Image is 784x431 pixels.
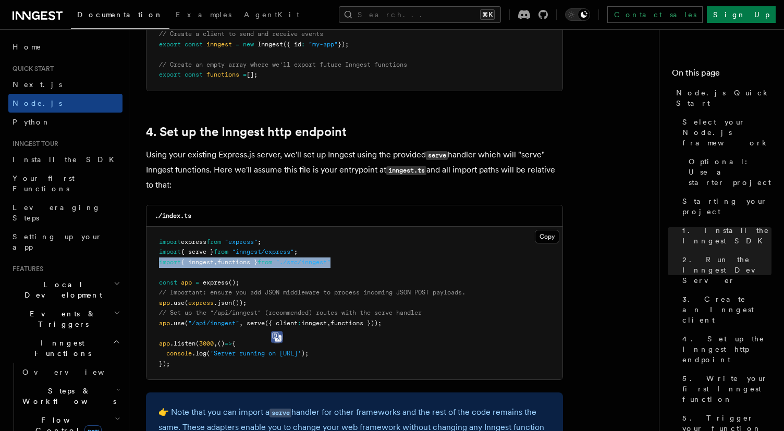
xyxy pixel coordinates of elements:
a: Python [8,113,123,131]
a: Documentation [71,3,169,29]
span: import [159,258,181,266]
code: serve [426,151,448,160]
a: Next.js [8,75,123,94]
a: Sign Up [707,6,776,23]
span: ({ id [283,41,301,48]
code: inngest.ts [386,166,426,175]
span: 2. Run the Inngest Dev Server [682,254,771,286]
span: 3. Create an Inngest client [682,294,771,325]
span: ); [301,350,309,357]
a: Home [8,38,123,56]
span: 1. Install the Inngest SDK [682,225,771,246]
button: Toggle dark mode [565,8,590,21]
button: Inngest Functions [8,334,123,363]
span: serve [247,319,265,327]
span: , [214,258,217,266]
a: 4. Set up the Inngest http endpoint [146,125,347,139]
span: Quick start [8,65,54,73]
code: ./index.ts [155,212,191,219]
span: from [214,248,228,255]
p: Using your existing Express.js server, we'll set up Inngest using the provided handler which will... [146,147,563,192]
span: []; [247,71,258,78]
span: Your first Functions [13,174,75,193]
code: serve [269,409,291,417]
span: }); [159,360,170,367]
span: = [236,41,239,48]
a: 4. Set up the Inngest http endpoint [678,329,771,369]
span: functions } [217,258,258,266]
span: { [232,340,236,347]
kbd: ⌘K [480,9,495,20]
span: // Set up the "/api/inngest" (recommended) routes with the serve handler [159,309,422,316]
span: Install the SDK [13,155,120,164]
span: Inngest Functions [8,338,113,359]
a: Overview [18,363,123,381]
a: Contact sales [607,6,703,23]
span: Leveraging Steps [13,203,101,222]
span: export [159,41,181,48]
span: Setting up your app [13,232,102,251]
span: Python [13,118,51,126]
span: functions [206,71,239,78]
button: Steps & Workflows [18,381,123,411]
span: 3000 [199,340,214,347]
span: Features [8,265,43,273]
a: Your first Functions [8,169,123,198]
span: { serve } [181,248,214,255]
span: from [258,258,272,266]
a: AgentKit [238,3,305,28]
span: "./src/inngest" [276,258,330,266]
span: ; [258,238,261,245]
span: "/api/inngest" [188,319,239,327]
span: "express" [225,238,258,245]
a: Node.js [8,94,123,113]
span: Local Development [8,279,114,300]
span: .use [170,319,185,327]
span: ( [185,299,188,306]
span: express [181,238,206,245]
span: inngest [301,319,327,327]
span: .use [170,299,185,306]
a: Leveraging Steps [8,198,123,227]
span: Select your Node.js framework [682,117,771,148]
a: Examples [169,3,238,28]
span: Node.js [13,99,62,107]
span: => [225,340,232,347]
button: Search...⌘K [339,6,501,23]
span: 'Server running on [URL]' [210,350,301,357]
span: const [185,71,203,78]
span: : [298,319,301,327]
span: ()); [232,299,247,306]
span: express [203,279,228,286]
a: Install the SDK [8,150,123,169]
span: .log [192,350,206,357]
a: 2. Run the Inngest Dev Server [678,250,771,290]
span: app [159,340,170,347]
span: Next.js [13,80,62,89]
span: Home [13,42,42,52]
span: functions })); [330,319,382,327]
span: Inngest [258,41,283,48]
span: app [159,299,170,306]
a: Starting your project [678,192,771,221]
a: Setting up your app [8,227,123,256]
span: .json [214,299,232,306]
span: Optional: Use a starter project [689,156,771,188]
span: Examples [176,10,231,19]
span: Node.js Quick Start [676,88,771,108]
span: , [214,340,217,347]
a: 1. Install the Inngest SDK [678,221,771,250]
span: // Create a client to send and receive events [159,30,323,38]
span: Overview [22,368,130,376]
a: Optional: Use a starter project [684,152,771,192]
span: ( [206,350,210,357]
span: const [159,279,177,286]
span: 5. Write your first Inngest function [682,373,771,404]
a: 5. Write your first Inngest function [678,369,771,409]
span: express [188,299,214,306]
h4: On this page [672,67,771,83]
span: ( [195,340,199,347]
span: app [159,319,170,327]
span: from [206,238,221,245]
span: Steps & Workflows [18,386,116,407]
